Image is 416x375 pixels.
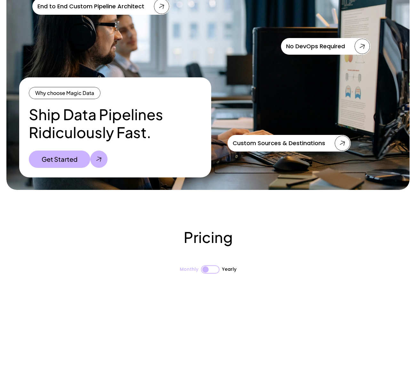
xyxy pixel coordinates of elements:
p: Yearly [222,266,236,273]
iframe: profile [3,9,100,59]
h2: Pricing [48,228,368,246]
p: Custom Sources & Destinations [233,139,325,147]
p: No DevOps Required [286,43,345,50]
p: End to End Custom Pipeline Architect [37,3,144,10]
h2: Ship Data Pipelines Ridiculously Fast. [29,105,202,141]
a: Custom Sources & Destinations [228,135,351,152]
p: Get Started [42,155,77,163]
a: Get Started [29,150,108,168]
p: Why choose Magic Data [35,90,94,97]
p: Monthly [180,266,198,273]
a: No DevOps Required [281,38,371,55]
